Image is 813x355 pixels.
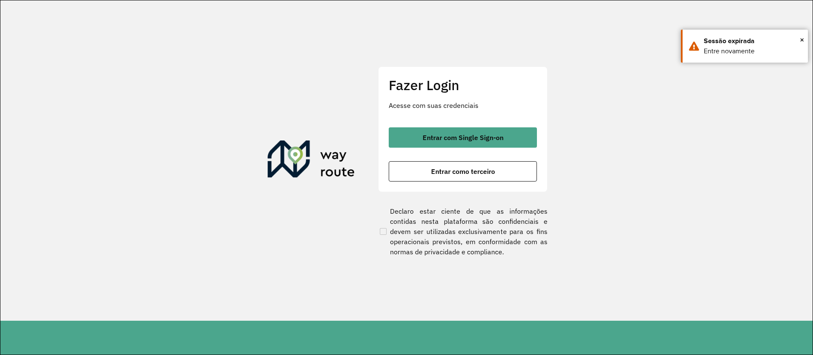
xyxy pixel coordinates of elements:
span: Entrar como terceiro [431,168,495,175]
label: Declaro estar ciente de que as informações contidas nesta plataforma são confidenciais e devem se... [378,206,548,257]
button: button [389,161,537,182]
div: Entre novamente [704,46,802,56]
span: × [800,33,804,46]
img: Roteirizador AmbevTech [268,140,355,181]
button: Close [800,33,804,46]
button: button [389,127,537,148]
span: Entrar com Single Sign-on [423,134,503,141]
p: Acesse com suas credenciais [389,100,537,110]
h2: Fazer Login [389,77,537,93]
div: Sessão expirada [704,36,802,46]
